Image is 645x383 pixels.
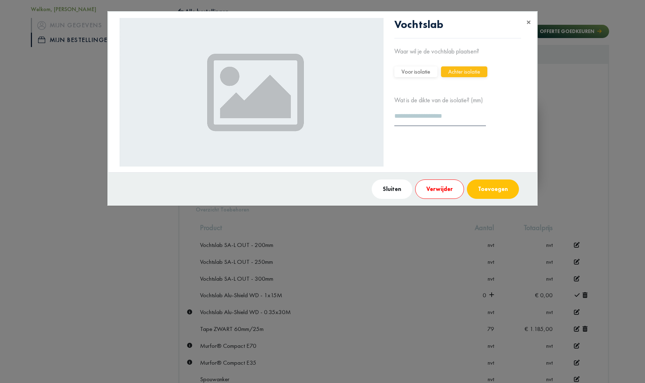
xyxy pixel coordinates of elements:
[441,66,487,77] button: Achter isolatie
[415,179,464,199] button: Verwijder
[467,179,519,199] button: Toevoegen
[120,18,384,167] img: no-preview.jpg
[394,94,483,106] label: Wat is de dikte van de isolatie? (mm)
[526,17,531,28] span: ×
[394,66,437,77] button: Voor isolatie
[372,179,412,199] button: Sluiten
[394,46,479,63] label: Waar wil je de vochtslab plaatsen?
[394,18,521,38] h1: Vochtslab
